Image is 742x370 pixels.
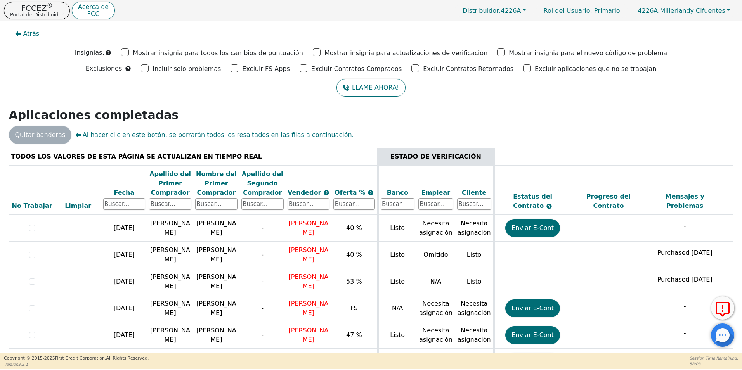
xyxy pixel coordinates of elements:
[86,64,124,73] p: Exclusiones:
[690,355,738,361] p: Session Time Remaining:
[505,326,560,344] button: Enviar E-Cont
[193,268,239,295] td: [PERSON_NAME]
[288,198,330,210] input: Buscar...
[378,215,416,242] td: Listo
[193,295,239,322] td: [PERSON_NAME]
[289,300,329,316] span: [PERSON_NAME]
[75,48,104,57] p: Insignias:
[638,7,660,14] span: 4226A:
[648,302,721,311] p: -
[630,5,738,17] button: 4226A:Millerlandy Cifuentes
[239,295,286,322] td: -
[72,2,115,20] button: Acerca deFCC
[103,188,146,197] div: Fecha
[23,29,40,38] span: Atrás
[463,7,521,14] span: 4226A
[11,152,375,161] div: TODOS LOS VALORES DE ESTA PÁGINA SE ACTUALIZAN EN TIEMPO REAL
[505,299,560,317] button: Enviar E-Cont
[513,193,552,209] span: Estatus del Contrato
[9,25,46,43] button: Atrás
[193,322,239,349] td: [PERSON_NAME]
[239,268,286,295] td: -
[378,322,416,349] td: Listo
[418,198,453,210] input: Buscar...
[241,169,284,197] div: Apellido del Segundo Comprador
[101,295,147,322] td: [DATE]
[648,275,721,284] p: Purchased [DATE]
[101,322,147,349] td: [DATE]
[416,215,455,242] td: Necesita asignación
[10,12,64,17] p: Portal de Distribuidor
[78,4,109,10] p: Acerca de
[193,215,239,242] td: [PERSON_NAME]
[47,2,52,9] sup: ®
[241,198,284,210] input: Buscar...
[9,108,179,122] strong: Aplicaciones completadas
[242,64,290,74] p: Excluir FS Apps
[101,215,147,242] td: [DATE]
[544,7,592,14] span: Rol del Usuario :
[289,220,329,236] span: [PERSON_NAME]
[153,64,221,74] p: Incluir solo problemas
[346,224,362,232] span: 40 %
[4,361,149,367] p: Version 3.2.1
[289,246,329,263] span: [PERSON_NAME]
[149,198,191,210] input: Buscar...
[57,201,99,211] div: Limpiar
[378,242,416,268] td: Listo
[106,356,149,361] span: All Rights Reserved.
[239,215,286,242] td: -
[455,215,494,242] td: Necesita asignación
[638,7,725,14] span: Millerlandy Cifuentes
[648,221,721,231] p: -
[535,64,656,74] p: Excluir aplicaciones que no se trabajan
[454,5,534,17] button: Distribuidor:4226A
[416,295,455,322] td: Necesita asignación
[147,322,193,349] td: [PERSON_NAME]
[416,268,455,295] td: N/A
[648,248,721,258] p: Purchased [DATE]
[455,268,494,295] td: Listo
[690,361,738,367] p: 58:03
[333,198,374,210] input: Buscar...
[103,198,146,210] input: Buscar...
[239,322,286,349] td: -
[147,242,193,268] td: [PERSON_NAME]
[509,48,667,58] p: Mostrar insignia para el nuevo código de problema
[149,169,191,197] div: Apellido del Primer Comprador
[346,331,362,339] span: 47 %
[455,322,494,349] td: Necesita asignación
[195,169,238,197] div: Nombre del Primer Comprador
[381,188,415,197] div: Banco
[101,242,147,268] td: [DATE]
[381,198,415,210] input: Buscar...
[536,3,628,18] a: Rol del Usuario: Primario
[457,198,491,210] input: Buscar...
[336,79,405,97] button: LLAME AHORA!
[463,7,501,14] span: Distribuidor:
[239,242,286,268] td: -
[346,251,362,258] span: 40 %
[572,192,645,211] div: Progreso del Contrato
[4,2,70,19] button: FCCEZ®Portal de Distribuidor
[289,327,329,343] span: [PERSON_NAME]
[416,322,455,349] td: Necesita asignación
[457,188,491,197] div: Cliente
[505,219,560,237] button: Enviar E-Cont
[10,4,64,12] p: FCCEZ
[418,188,453,197] div: Emplear
[193,242,239,268] td: [PERSON_NAME]
[335,189,368,196] span: Oferta %
[378,295,416,322] td: N/A
[648,192,721,211] div: Mensajes y Problemas
[101,268,147,295] td: [DATE]
[78,11,109,17] p: FCC
[147,215,193,242] td: [PERSON_NAME]
[133,48,303,58] p: Mostrar insignia para todos los cambios de puntuación
[75,130,354,140] span: Al hacer clic en este botón, se borrarán todos los resaltados en las filas a continuación.
[416,242,455,268] td: Omitido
